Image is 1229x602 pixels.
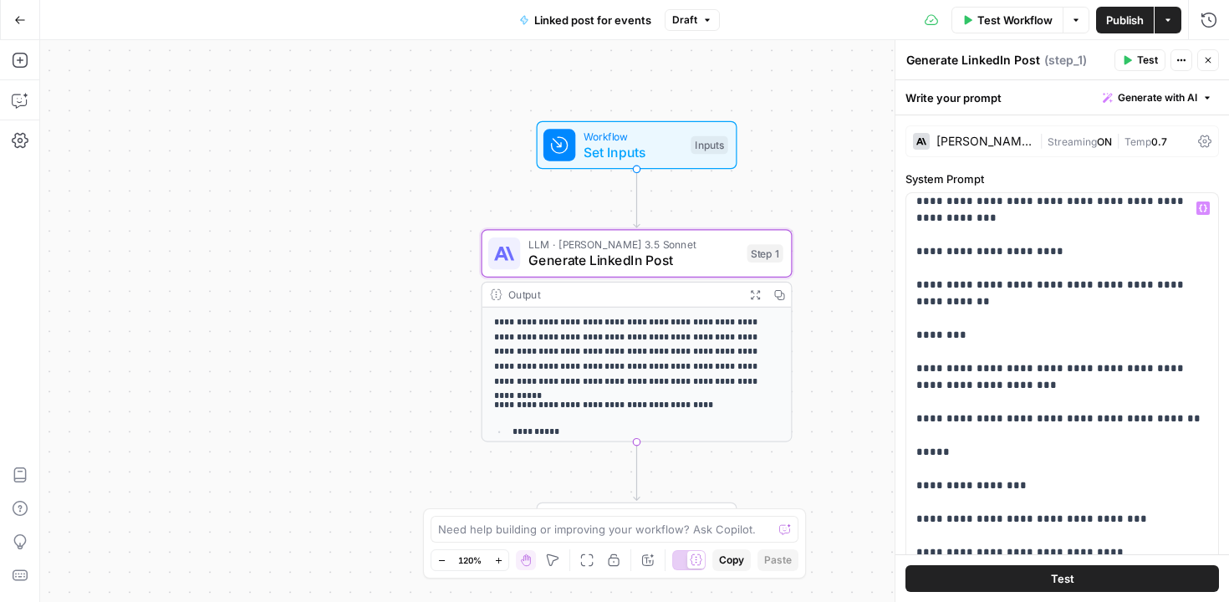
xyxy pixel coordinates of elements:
span: Set Inputs [584,142,683,162]
span: Test [1137,53,1158,68]
label: System Prompt [905,171,1219,187]
button: Draft [665,9,720,31]
span: | [1039,132,1048,149]
span: Generate LinkedIn Post [528,251,739,271]
div: Step 1 [747,244,783,263]
span: Publish [1106,12,1144,28]
div: Output [508,287,737,303]
span: Draft [672,13,697,28]
span: ( step_1 ) [1044,52,1087,69]
button: Paste [757,549,798,571]
span: Streaming [1048,135,1097,148]
span: Test Workflow [977,12,1053,28]
div: EndOutput [482,503,793,551]
div: WorkflowSet InputsInputs [482,121,793,170]
span: Linked post for events [534,12,651,28]
g: Edge from start to step_1 [634,169,640,227]
button: Test Workflow [951,7,1063,33]
span: ON [1097,135,1112,148]
g: Edge from step_1 to end [634,442,640,501]
button: Publish [1096,7,1154,33]
button: Copy [712,549,751,571]
span: 0.7 [1151,135,1167,148]
div: Write your prompt [895,80,1229,115]
button: Test [1114,49,1165,71]
span: Copy [719,553,744,568]
button: Test [905,565,1219,592]
span: LLM · [PERSON_NAME] 3.5 Sonnet [528,237,739,253]
div: Inputs [691,136,727,155]
span: Test [1051,570,1074,587]
span: | [1112,132,1124,149]
span: Temp [1124,135,1151,148]
div: [PERSON_NAME] 3.5 Sonnet [936,135,1033,147]
button: Generate with AI [1096,87,1219,109]
span: 120% [458,554,482,567]
span: Paste [764,553,792,568]
button: Linked post for events [509,7,661,33]
span: Workflow [584,128,683,144]
span: Generate with AI [1118,90,1197,105]
textarea: Generate LinkedIn Post [906,52,1040,69]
